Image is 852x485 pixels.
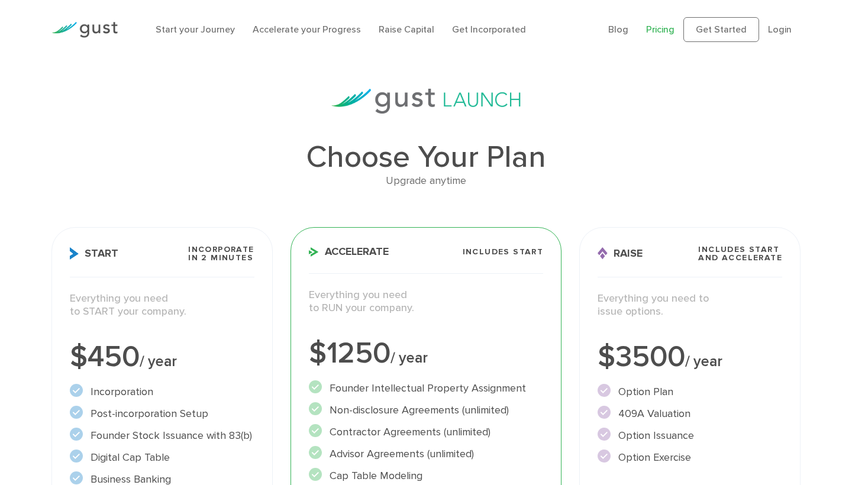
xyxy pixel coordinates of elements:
[70,406,254,422] li: Post-incorporation Setup
[598,292,782,319] p: Everything you need to issue options.
[598,384,782,400] li: Option Plan
[683,17,759,42] a: Get Started
[70,292,254,319] p: Everything you need to START your company.
[309,424,544,440] li: Contractor Agreements (unlimited)
[598,406,782,422] li: 409A Valuation
[309,446,544,462] li: Advisor Agreements (unlimited)
[70,428,254,444] li: Founder Stock Issuance with 83(b)
[51,173,801,190] div: Upgrade anytime
[309,468,544,484] li: Cap Table Modeling
[70,247,79,260] img: Start Icon X2
[140,353,177,370] span: / year
[608,24,628,35] a: Blog
[309,402,544,418] li: Non-disclosure Agreements (unlimited)
[768,24,792,35] a: Login
[452,24,526,35] a: Get Incorporated
[598,342,782,372] div: $3500
[598,450,782,465] li: Option Exercise
[646,24,674,35] a: Pricing
[51,22,118,38] img: Gust Logo
[309,247,319,257] img: Accelerate Icon
[253,24,361,35] a: Accelerate your Progress
[685,353,722,370] span: / year
[156,24,235,35] a: Start your Journey
[331,89,521,114] img: gust-launch-logos.svg
[70,384,254,400] li: Incorporation
[70,450,254,465] li: Digital Cap Table
[698,245,782,262] span: Includes START and ACCELERATE
[51,142,801,173] h1: Choose Your Plan
[188,245,254,262] span: Incorporate in 2 Minutes
[309,289,544,315] p: Everything you need to RUN your company.
[598,247,643,260] span: Raise
[379,24,434,35] a: Raise Capital
[70,247,118,260] span: Start
[390,349,428,367] span: / year
[70,342,254,372] div: $450
[309,339,544,368] div: $1250
[463,248,544,256] span: Includes START
[309,380,544,396] li: Founder Intellectual Property Assignment
[309,247,389,257] span: Accelerate
[598,428,782,444] li: Option Issuance
[598,247,608,260] img: Raise Icon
